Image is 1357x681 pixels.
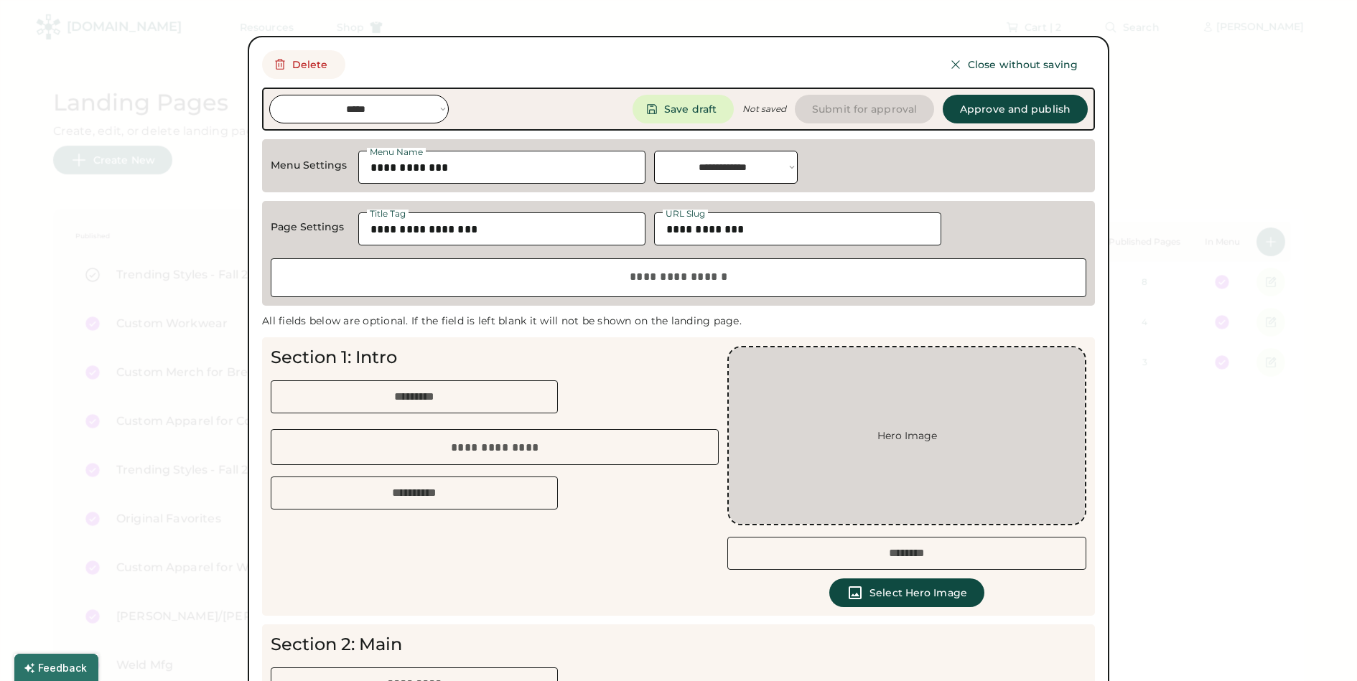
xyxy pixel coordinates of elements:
button: Delete [262,50,345,79]
span: Select Hero Image [869,588,967,598]
div: All fields below are optional. If the field is left blank it will not be shown on the landing page. [262,314,742,329]
span: Delete [292,60,328,70]
div: Section 2: Main [271,633,402,656]
div: Page Settings [271,220,350,235]
span: Save draft [664,104,717,114]
button: Approve and publish [943,95,1088,123]
div: Menu Settings [271,159,350,173]
button: Submit for approval [795,95,934,123]
button: Close without saving [938,50,1095,79]
button: Save draft [633,95,734,123]
span: Close without saving [968,60,1078,70]
div: Section 1: Intro [271,346,397,369]
button: Select Hero Image [829,578,984,607]
div: Not saved [742,103,786,115]
div: Menu Name [367,148,426,156]
iframe: Front Chat [1289,616,1351,678]
div: URL Slug [663,210,708,218]
div: Title Tag [367,210,409,218]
